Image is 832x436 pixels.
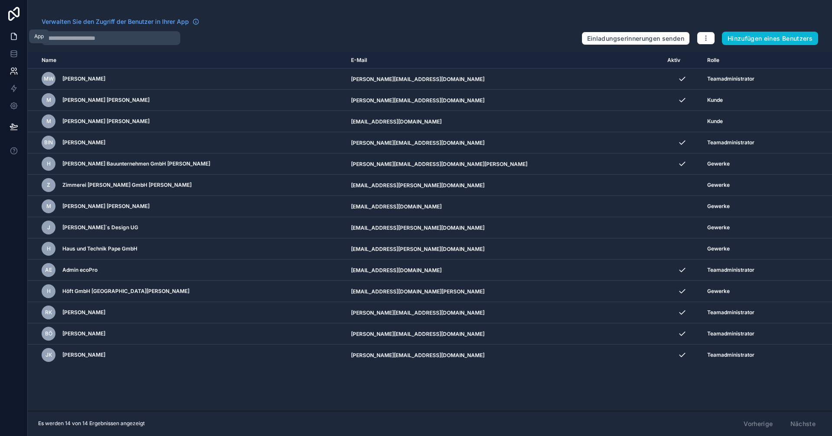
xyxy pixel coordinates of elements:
[62,351,105,358] font: [PERSON_NAME]
[351,331,484,337] font: [PERSON_NAME][EMAIL_ADDRESS][DOMAIN_NAME]
[46,118,51,124] font: M
[45,351,52,358] font: JK
[351,118,442,125] font: [EMAIL_ADDRESS][DOMAIN_NAME]
[351,182,484,189] font: [EMAIL_ADDRESS][PERSON_NAME][DOMAIN_NAME]
[62,224,138,231] font: [PERSON_NAME]´s Design UG
[62,245,137,252] font: Haus und Technik Pape GmbH
[707,57,719,63] font: Rolle
[47,182,50,188] font: Z
[47,224,50,231] font: J
[351,203,442,210] font: [EMAIL_ADDRESS][DOMAIN_NAME]
[34,33,44,39] font: App
[38,420,145,426] font: Es werden 14 von 14 Ergebnissen angezeigt
[582,32,690,46] button: Einladungserinnerungen senden
[42,18,189,25] font: Verwalten Sie den Zugriff der Benutzer in Ihrer App
[707,267,754,273] font: Teamadministrator
[707,139,754,146] font: Teamadministrator
[707,288,730,294] font: Gewerke
[351,97,484,104] font: [PERSON_NAME][EMAIL_ADDRESS][DOMAIN_NAME]
[351,161,527,167] font: [PERSON_NAME][EMAIL_ADDRESS][DOMAIN_NAME][PERSON_NAME]
[47,160,51,167] font: H
[62,75,105,82] font: [PERSON_NAME]
[62,330,105,337] font: [PERSON_NAME]
[707,245,730,252] font: Gewerke
[62,309,105,316] font: [PERSON_NAME]
[62,160,210,167] font: [PERSON_NAME] Bauunternehmen GmbH [PERSON_NAME]
[46,97,51,103] font: M
[351,246,484,252] font: [EMAIL_ADDRESS][PERSON_NAME][DOMAIN_NAME]
[28,52,832,411] div: scrollbarer Inhalt
[47,245,51,252] font: H
[707,330,754,337] font: Teamadministrator
[44,139,53,146] font: BIN
[707,118,723,124] font: Kunde
[351,267,442,273] font: [EMAIL_ADDRESS][DOMAIN_NAME]
[47,288,51,294] font: H
[45,309,52,316] font: RK
[707,182,730,188] font: Gewerke
[42,17,199,26] a: Verwalten Sie den Zugriff der Benutzer in Ihrer App
[707,75,754,82] font: Teamadministrator
[62,139,105,146] font: [PERSON_NAME]
[45,330,52,337] font: BÖ
[707,97,723,103] font: Kunde
[45,267,52,273] font: Ae
[62,182,192,188] font: Zimmerei [PERSON_NAME] GmbH [PERSON_NAME]
[62,97,149,103] font: [PERSON_NAME] [PERSON_NAME]
[707,203,730,209] font: Gewerke
[46,203,51,209] font: M
[587,35,684,42] font: Einladungserinnerungen senden
[667,57,680,63] font: Aktiv
[351,352,484,358] font: [PERSON_NAME][EMAIL_ADDRESS][DOMAIN_NAME]
[62,267,97,273] font: Admin ecoPro
[62,118,149,124] font: [PERSON_NAME] [PERSON_NAME]
[707,309,754,316] font: Teamadministrator
[62,203,149,209] font: [PERSON_NAME] [PERSON_NAME]
[707,160,730,167] font: Gewerke
[44,75,54,82] font: MW
[722,32,818,46] button: Hinzufügen eines Benutzers
[42,57,56,63] font: Name
[707,351,754,358] font: Teamadministrator
[351,309,484,316] font: [PERSON_NAME][EMAIL_ADDRESS][DOMAIN_NAME]
[351,288,484,295] font: [EMAIL_ADDRESS][DOMAIN_NAME][PERSON_NAME]
[707,224,730,231] font: Gewerke
[351,225,484,231] font: [EMAIL_ADDRESS][PERSON_NAME][DOMAIN_NAME]
[351,76,484,82] font: [PERSON_NAME][EMAIL_ADDRESS][DOMAIN_NAME]
[351,140,484,146] font: [PERSON_NAME][EMAIL_ADDRESS][DOMAIN_NAME]
[351,57,367,63] font: E-Mail
[728,35,812,42] font: Hinzufügen eines Benutzers
[62,288,189,294] font: Höft GmbH [GEOGRAPHIC_DATA][PERSON_NAME]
